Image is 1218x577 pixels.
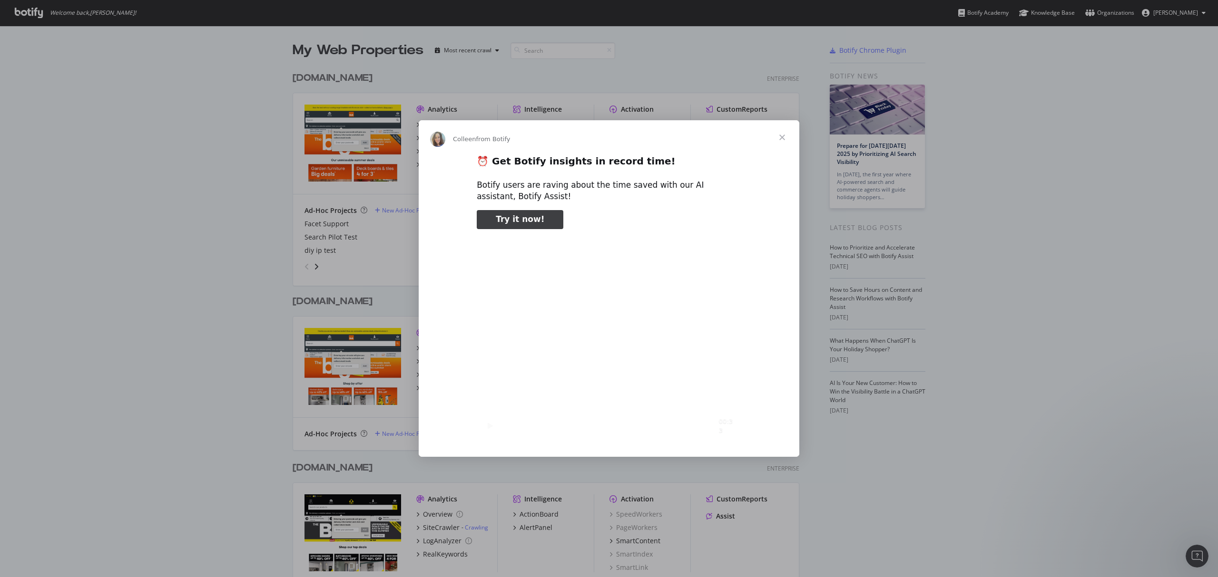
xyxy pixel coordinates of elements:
span: Try it now! [496,214,544,224]
span: Colleen [453,135,476,143]
span: from Botify [476,135,511,143]
h2: ⏰ Get Botify insights in record time! [477,155,741,173]
div: Botify users are raving about the time saved with our AI assistant, Botify Assist! [477,180,741,202]
video: Play video [411,237,807,435]
img: Profile image for Colleen [430,132,445,147]
span: Close [765,120,799,154]
svg: Play [484,420,496,432]
div: 00:33 [719,417,736,435]
a: Try it now! [477,210,563,229]
input: Seek video [500,425,715,427]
